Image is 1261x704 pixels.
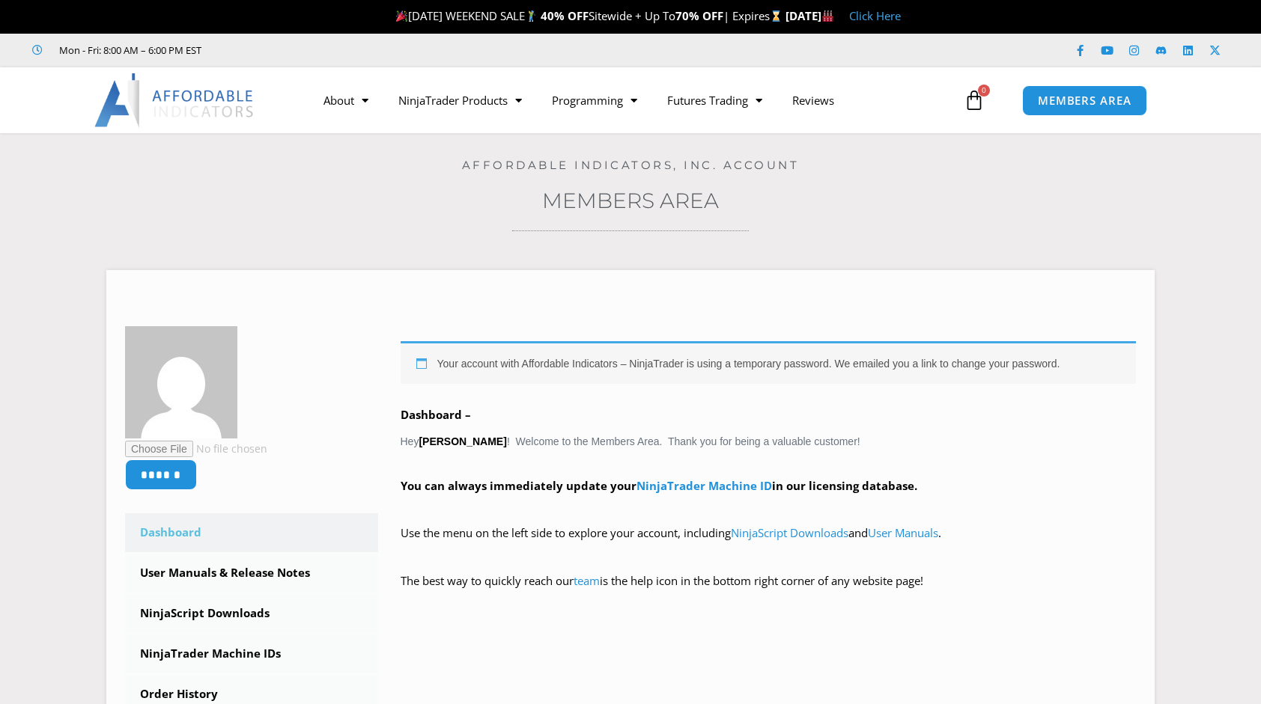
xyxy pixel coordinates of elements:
[636,478,772,493] a: NinjaTrader Machine ID
[537,83,652,117] a: Programming
[401,478,917,493] strong: You can always immediately update your in our licensing database.
[55,41,201,59] span: Mon - Fri: 8:00 AM – 6:00 PM EST
[868,525,938,540] a: User Manuals
[401,341,1137,612] div: Hey ! Welcome to the Members Area. Thank you for being a valuable customer!
[309,83,960,117] nav: Menu
[401,341,1137,384] div: Your account with Affordable Indicators – NinjaTrader is using a temporary password. We emailed y...
[309,83,383,117] a: About
[675,8,723,23] strong: 70% OFF
[401,407,471,422] b: Dashboard –
[401,571,1137,613] p: The best way to quickly reach our is the help icon in the bottom right corner of any website page!
[542,188,719,213] a: Members Area
[125,326,237,438] img: 4e0b0e5911f8ab99e2d8a01c22892a9a3da9510ed9473d84f3cf09b900fc204f
[541,8,589,23] strong: 40% OFF
[419,435,506,447] strong: [PERSON_NAME]
[383,83,537,117] a: NinjaTrader Products
[125,634,378,673] a: NinjaTrader Machine IDs
[652,83,777,117] a: Futures Trading
[462,158,800,172] a: Affordable Indicators, Inc. Account
[396,10,407,22] img: 🎉
[392,8,786,23] span: [DATE] WEEKEND SALE Sitewide + Up To | Expires
[526,10,537,22] img: 🏌️‍♂️
[401,523,1137,565] p: Use the menu on the left side to explore your account, including and .
[849,8,901,23] a: Click Here
[731,525,848,540] a: NinjaScript Downloads
[125,513,378,552] a: Dashboard
[978,85,990,97] span: 0
[574,573,600,588] a: team
[777,83,849,117] a: Reviews
[94,73,255,127] img: LogoAI | Affordable Indicators – NinjaTrader
[1038,95,1131,106] span: MEMBERS AREA
[822,10,833,22] img: 🏭
[786,8,834,23] strong: [DATE]
[1022,85,1147,116] a: MEMBERS AREA
[941,79,1007,122] a: 0
[222,43,447,58] iframe: Customer reviews powered by Trustpilot
[771,10,782,22] img: ⌛
[125,594,378,633] a: NinjaScript Downloads
[125,554,378,593] a: User Manuals & Release Notes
